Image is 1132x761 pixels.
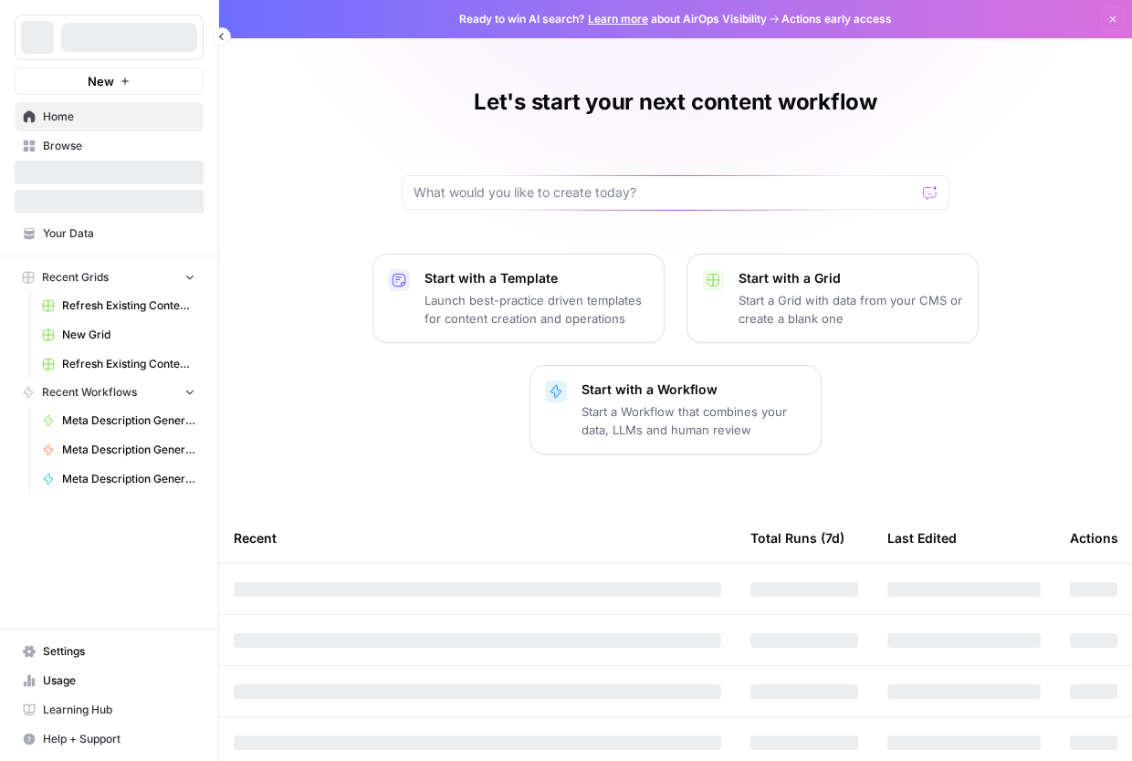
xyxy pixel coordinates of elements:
span: Actions early access [781,11,892,27]
button: Recent Workflows [15,379,204,406]
span: Meta Description Generator ([PERSON_NAME]) [62,471,195,487]
p: Start with a Workflow [582,380,806,399]
span: Learning Hub [43,702,195,718]
button: Start with a GridStart a Grid with data from your CMS or create a blank one [687,254,979,343]
a: Refresh Existing Content (1) [34,291,204,320]
input: What would you like to create today? [414,183,916,202]
a: Usage [15,666,204,695]
span: Meta Description Generator ([PERSON_NAME]) [62,442,195,458]
span: Refresh Existing Content (1) [62,297,195,314]
span: New Grid [62,327,195,343]
button: Recent Grids [15,264,204,291]
span: New [88,72,114,90]
a: Learning Hub [15,695,204,725]
a: Refresh Existing Content (2) [34,349,204,379]
span: Usage [43,672,195,689]
p: Start a Workflow that combines your data, LLMs and human review [582,402,806,439]
p: Launch best-practice driven templates for content creation and operations [424,291,649,328]
p: Start with a Template [424,269,649,287]
div: Recent [234,513,721,563]
h1: Let's start your next content workflow [474,88,877,117]
span: Your Data [43,225,195,242]
a: New Grid [34,320,204,349]
span: Home [43,109,195,125]
span: Meta Description Generator (Mindaugas) [62,412,195,429]
div: Actions [1070,513,1118,563]
a: Meta Description Generator (Mindaugas) [34,406,204,435]
span: Help + Support [43,731,195,747]
span: Recent Workflows [42,384,137,401]
span: Settings [43,643,195,660]
div: Total Runs (7d) [750,513,844,563]
div: Last Edited [887,513,957,563]
a: Browse [15,131,204,161]
a: Home [15,102,204,131]
a: Settings [15,637,204,666]
a: Meta Description Generator ([PERSON_NAME]) [34,464,204,494]
button: Start with a TemplateLaunch best-practice driven templates for content creation and operations [372,254,665,343]
a: Your Data [15,219,204,248]
a: Learn more [588,12,648,26]
span: Recent Grids [42,269,109,286]
span: Browse [43,138,195,154]
button: Start with a WorkflowStart a Workflow that combines your data, LLMs and human review [529,365,822,454]
p: Start a Grid with data from your CMS or create a blank one [739,291,963,328]
button: New [15,68,204,95]
span: Refresh Existing Content (2) [62,356,195,372]
button: Help + Support [15,725,204,754]
p: Start with a Grid [739,269,963,287]
a: Meta Description Generator ([PERSON_NAME]) [34,435,204,464]
span: Ready to win AI search? about AirOps Visibility [459,11,767,27]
